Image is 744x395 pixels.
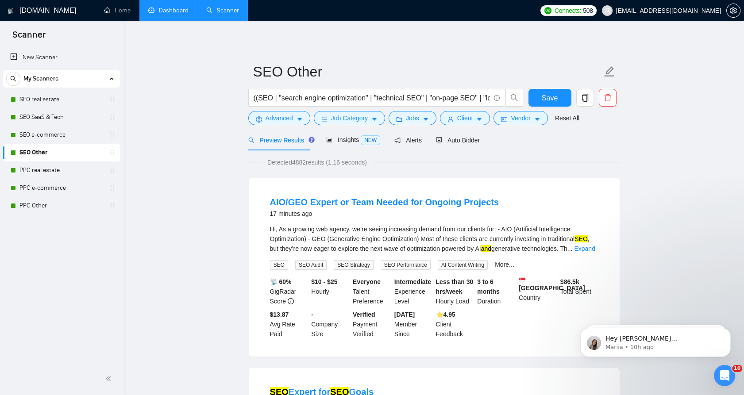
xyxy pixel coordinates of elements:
span: SEO Audit [295,260,327,270]
input: Search Freelance Jobs... [254,92,490,104]
span: info-circle [494,95,500,101]
div: Experience Level [393,277,434,306]
input: Scanner name... [253,61,602,83]
b: Everyone [353,278,381,285]
span: Detected 4882 results (1.16 seconds) [261,157,373,167]
span: double-left [105,374,114,383]
span: Job Category [331,113,368,123]
span: user [447,116,454,123]
a: New Scanner [10,49,113,66]
span: search [248,137,254,143]
a: SEO real estate [19,91,104,108]
div: GigRadar Score [268,277,310,306]
span: Auto Bidder [436,137,480,144]
span: edit [604,66,615,77]
span: Alerts [394,137,422,144]
button: folderJobscaret-down [389,111,436,125]
div: Total Spent [559,277,600,306]
a: SEO Other [19,144,104,161]
b: Intermediate [394,278,431,285]
b: [DATE] [394,311,415,318]
mark: SEO [574,235,588,242]
a: searchScanner [206,7,239,14]
li: New Scanner [3,49,120,66]
span: holder [109,184,116,192]
div: Country [517,277,559,306]
button: idcardVendorcaret-down [493,111,547,125]
button: Save [528,89,571,107]
span: Advanced [266,113,293,123]
span: holder [109,114,116,121]
span: delete [599,94,616,102]
div: Company Size [309,310,351,339]
mark: and [481,245,491,252]
iframe: Intercom live chat [714,365,735,386]
span: folder [396,116,402,123]
button: barsJob Categorycaret-down [314,111,385,125]
a: PPC real estate [19,161,104,179]
b: $ 86.5k [560,278,579,285]
span: SEO Performance [381,260,431,270]
a: setting [726,7,740,14]
span: Preview Results [248,137,312,144]
div: Talent Preference [351,277,393,306]
span: setting [256,116,262,123]
span: holder [109,149,116,156]
span: Vendor [511,113,530,123]
button: search [505,89,523,107]
a: More... [495,261,514,268]
span: info-circle [288,298,294,304]
button: settingAdvancedcaret-down [248,111,310,125]
span: idcard [501,116,507,123]
div: Hourly [309,277,351,306]
a: SEO SaaS & Tech [19,108,104,126]
span: caret-down [423,116,429,123]
span: search [7,76,20,82]
div: Hourly Load [434,277,476,306]
div: Payment Verified [351,310,393,339]
b: 📡 60% [270,278,292,285]
a: SEO e-commerce [19,126,104,144]
a: dashboardDashboard [148,7,189,14]
img: upwork-logo.png [544,7,551,14]
span: setting [727,7,740,14]
span: 508 [583,6,593,15]
span: caret-down [534,116,540,123]
div: Duration [475,277,517,306]
span: bars [321,116,328,123]
iframe: Intercom notifications message [567,309,744,371]
b: Less than 30 hrs/week [436,278,474,295]
div: Tooltip anchor [308,136,316,144]
div: 17 minutes ago [270,208,499,219]
b: $10 - $25 [311,278,337,285]
div: Hi, As a growing web agency, we’re seeing increasing demand from our clients for: - AIO (Artifici... [270,224,598,253]
span: caret-down [371,116,378,123]
span: NEW [361,135,380,145]
b: Verified [353,311,375,318]
button: search [6,72,20,86]
button: delete [599,89,617,107]
b: ⭐️ 4.95 [436,311,455,318]
span: AI Content Writing [438,260,488,270]
span: Scanner [5,28,53,47]
div: Client Feedback [434,310,476,339]
span: SEO Strategy [334,260,373,270]
span: holder [109,202,116,209]
span: 10 [732,365,742,372]
span: caret-down [476,116,482,123]
span: Client [457,113,473,123]
span: robot [436,137,442,143]
span: area-chart [326,137,332,143]
span: My Scanners [23,70,58,88]
span: holder [109,96,116,103]
img: 🇸🇬 [519,277,525,283]
span: holder [109,167,116,174]
li: My Scanners [3,70,120,215]
span: notification [394,137,401,143]
a: PPC e-commerce [19,179,104,197]
button: userClientcaret-down [440,111,490,125]
a: PPC Other [19,197,104,215]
